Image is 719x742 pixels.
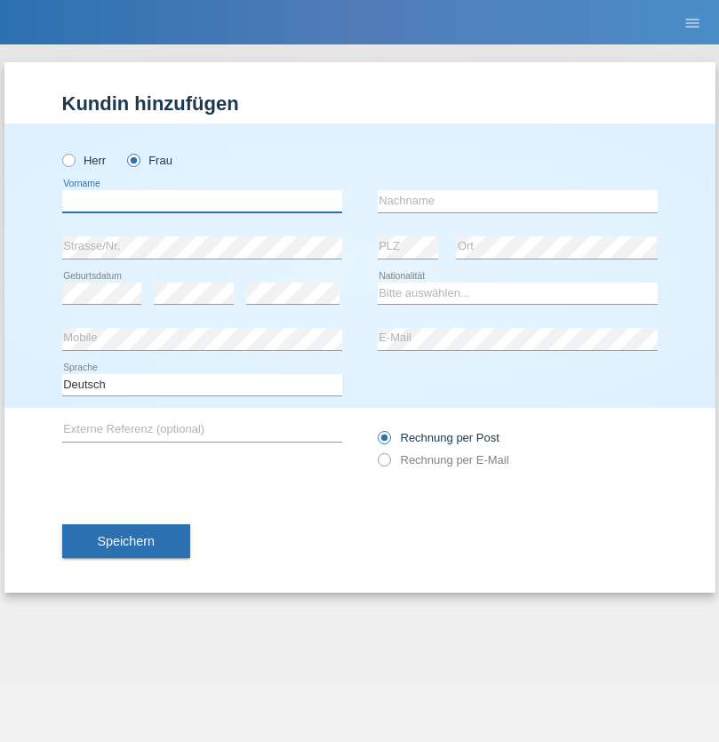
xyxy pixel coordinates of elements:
span: Speichern [98,534,155,548]
label: Rechnung per E-Mail [378,453,509,467]
label: Frau [127,154,172,167]
input: Rechnung per Post [378,431,389,453]
input: Rechnung per E-Mail [378,453,389,475]
h1: Kundin hinzufügen [62,92,658,115]
input: Frau [127,154,139,165]
input: Herr [62,154,74,165]
button: Speichern [62,524,190,558]
i: menu [683,14,701,32]
a: menu [675,17,710,28]
label: Herr [62,154,107,167]
label: Rechnung per Post [378,431,499,444]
